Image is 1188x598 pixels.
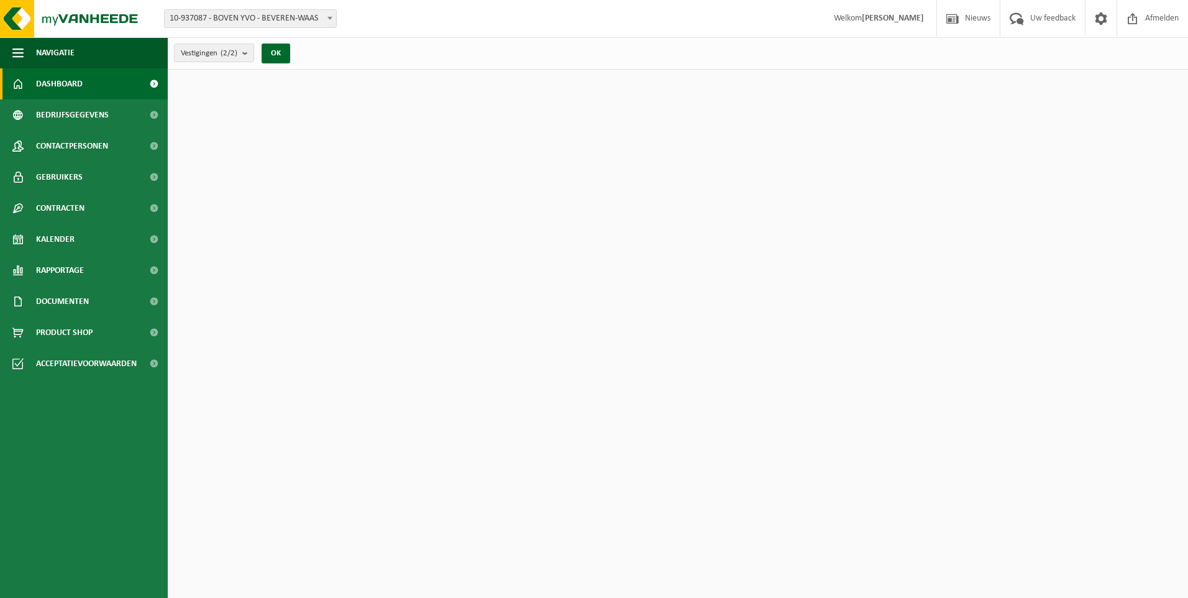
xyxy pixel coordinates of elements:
[36,131,108,162] span: Contactpersonen
[165,10,336,27] span: 10-937087 - BOVEN YVO - BEVEREN-WAAS
[174,44,254,62] button: Vestigingen(2/2)
[36,99,109,131] span: Bedrijfsgegevens
[36,286,89,317] span: Documenten
[36,68,83,99] span: Dashboard
[36,224,75,255] span: Kalender
[181,44,237,63] span: Vestigingen
[36,162,83,193] span: Gebruikers
[862,14,924,23] strong: [PERSON_NAME]
[164,9,337,28] span: 10-937087 - BOVEN YVO - BEVEREN-WAAS
[36,317,93,348] span: Product Shop
[36,193,85,224] span: Contracten
[36,348,137,379] span: Acceptatievoorwaarden
[36,37,75,68] span: Navigatie
[262,44,290,63] button: OK
[36,255,84,286] span: Rapportage
[221,49,237,57] count: (2/2)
